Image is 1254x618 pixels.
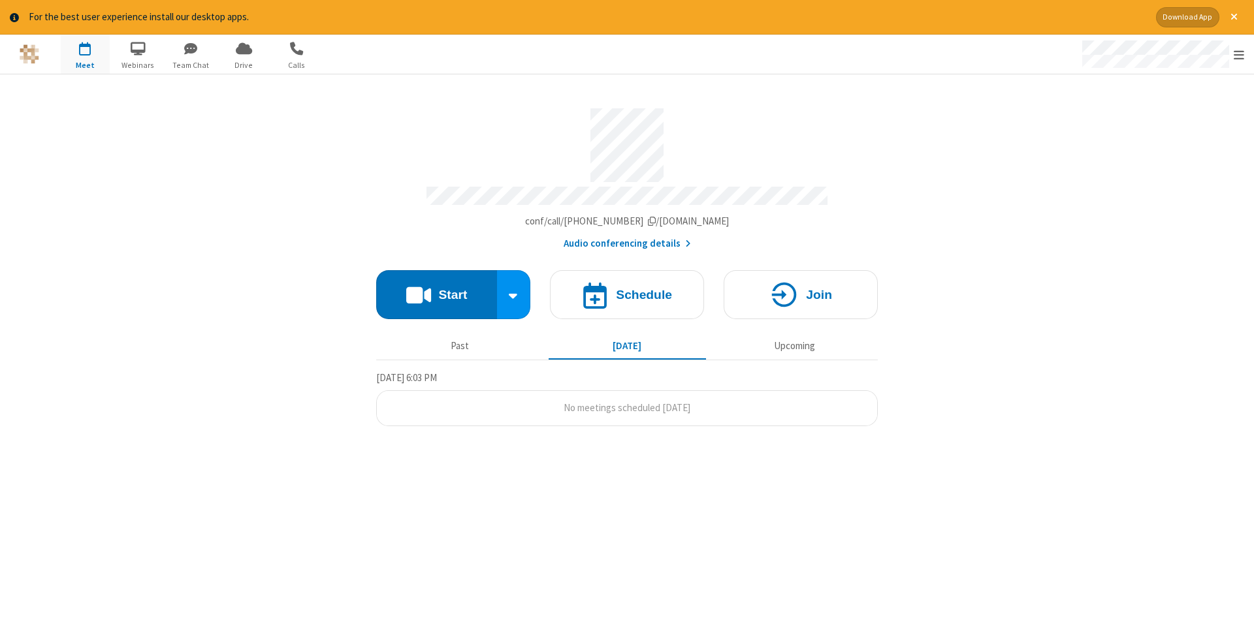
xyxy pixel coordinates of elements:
button: Logo [5,35,54,74]
section: Account details [376,99,878,251]
h4: Start [438,288,467,301]
h4: Schedule [616,288,672,301]
h4: Join [806,288,832,301]
div: Open menu [1070,35,1254,74]
span: Copy my meeting room link [525,215,730,227]
span: Drive [219,59,268,71]
button: Close alert [1224,7,1244,27]
button: Past [381,334,539,359]
span: Meet [61,59,110,71]
div: For the best user experience install our desktop apps. [29,10,1146,25]
div: Start conference options [497,270,531,319]
button: Start [376,270,497,319]
button: Upcoming [716,334,873,359]
span: [DATE] 6:03 PM [376,371,437,384]
span: Calls [272,59,321,71]
button: Copy my meeting room linkCopy my meeting room link [525,214,730,229]
button: Join [724,270,878,319]
button: Schedule [550,270,704,319]
section: Today's Meetings [376,370,878,426]
button: Download App [1156,7,1219,27]
span: Team Chat [167,59,216,71]
span: Webinars [114,59,163,71]
span: No meetings scheduled [DATE] [564,401,690,414]
button: [DATE] [549,334,706,359]
img: QA Selenium DO NOT DELETE OR CHANGE [20,44,39,64]
button: Audio conferencing details [564,236,691,251]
